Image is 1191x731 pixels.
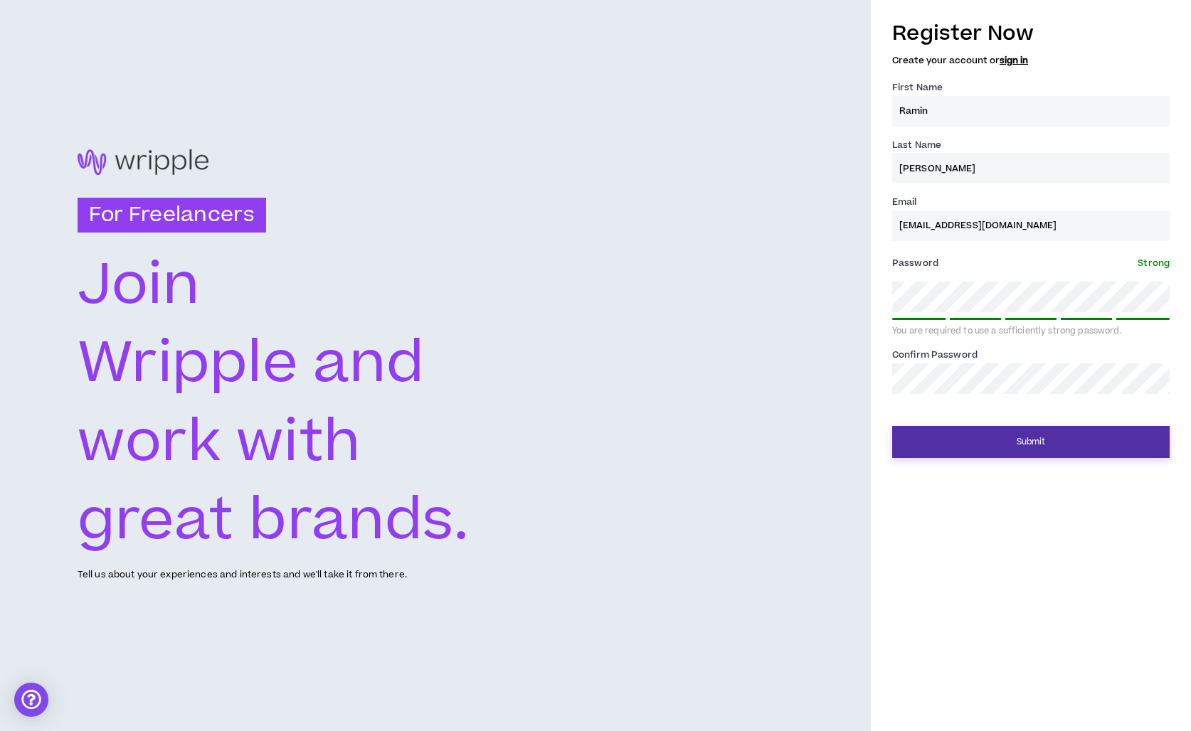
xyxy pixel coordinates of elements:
div: Open Intercom Messenger [14,683,48,717]
label: Email [892,191,917,213]
span: Strong [1138,257,1170,270]
label: First Name [892,76,943,99]
input: Enter Email [892,210,1170,241]
span: Password [892,257,938,270]
text: Join [78,245,200,326]
h5: Create your account or [892,55,1170,65]
p: Tell us about your experiences and interests and we'll take it from there. [78,568,407,582]
div: You are required to use a sufficiently strong password. [892,326,1170,337]
text: great brands. [78,480,470,562]
a: sign in [1000,54,1028,67]
text: Wripple and [78,323,425,405]
label: Confirm Password [892,343,978,366]
label: Last Name [892,134,941,156]
button: Submit [892,426,1170,458]
input: Last name [892,153,1170,183]
h3: For Freelancers [78,198,266,233]
h3: Register Now [892,18,1170,48]
input: First name [892,96,1170,127]
text: work with [78,401,361,483]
